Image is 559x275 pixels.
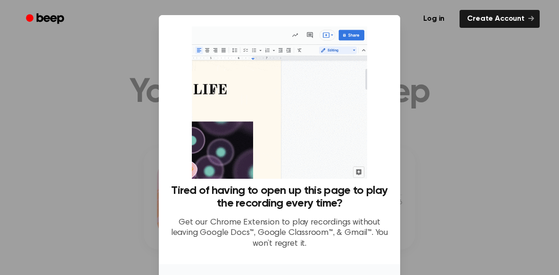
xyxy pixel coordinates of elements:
a: Create Account [460,10,540,28]
p: Get our Chrome Extension to play recordings without leaving Google Docs™, Google Classroom™, & Gm... [170,217,389,250]
a: Log in [414,8,454,30]
img: Beep extension in action [192,26,367,179]
h3: Tired of having to open up this page to play the recording every time? [170,184,389,210]
a: Beep [19,10,73,28]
